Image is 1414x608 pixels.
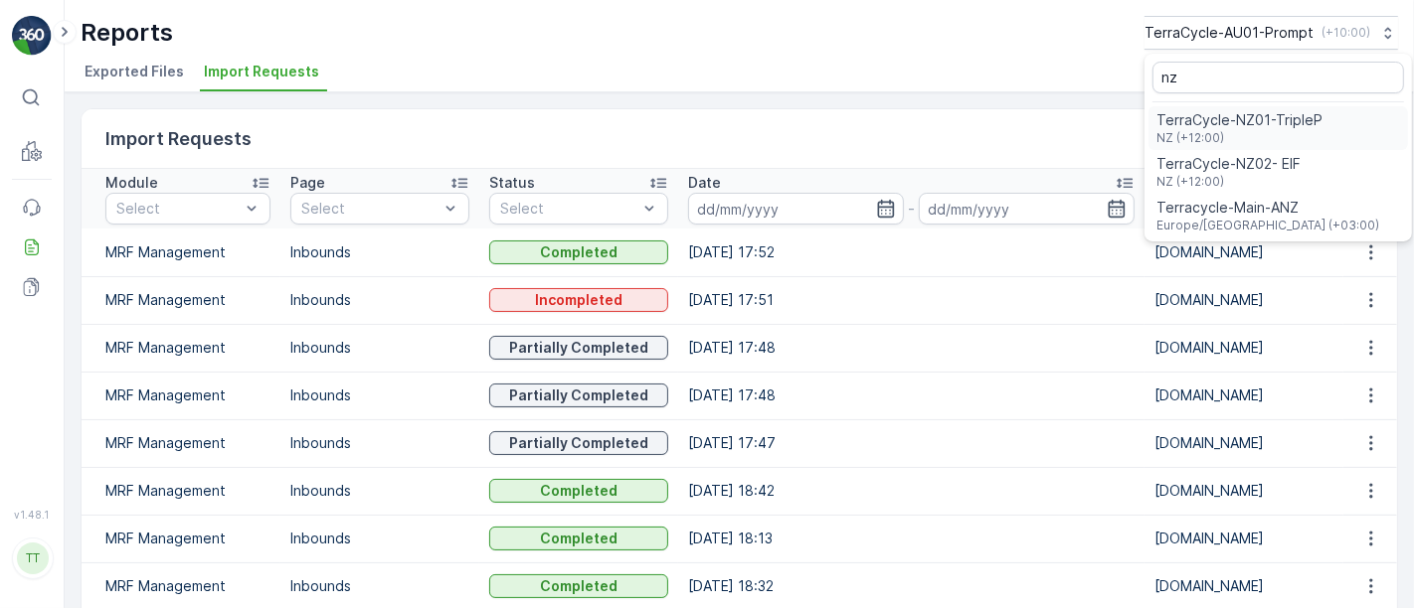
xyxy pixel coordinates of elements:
p: TerraCycle-AU01-Prompt [1145,23,1314,43]
img: logo [12,16,52,56]
input: Search... [1152,62,1404,93]
td: [DOMAIN_NAME] [1145,419,1343,467]
span: NZ (+12:00) [1156,174,1301,190]
input: dd/mm/yyyy [688,193,904,225]
p: Partially Completed [509,338,648,358]
span: Exported Files [85,62,184,81]
button: Incompleted [489,288,668,312]
button: TT [12,525,52,592]
span: NZ (+12:00) [1156,130,1323,146]
span: Import Requests [204,62,319,81]
p: Completed [540,481,618,501]
td: [DATE] 17:48 [678,372,1145,419]
td: [DATE] 17:48 [678,324,1145,372]
td: [DATE] 18:13 [678,515,1145,562]
td: MRF Management [82,228,280,276]
p: Select [301,199,439,219]
span: TerraCycle-NZ02- EIF [1156,154,1301,174]
td: MRF Management [82,467,280,515]
p: Page [290,173,325,193]
p: Incompleted [535,290,622,310]
td: [DATE] 17:52 [678,228,1145,276]
p: Import Requests [105,125,252,153]
div: TT [17,542,49,574]
td: Inbounds [280,228,479,276]
p: Completed [540,529,618,548]
p: Status [489,173,535,193]
td: [DOMAIN_NAME] [1145,324,1343,372]
td: [DOMAIN_NAME] [1145,372,1343,419]
td: [DATE] 17:47 [678,419,1145,467]
span: TerraCycle-NZ01-TripleP [1156,110,1323,130]
td: [DATE] 18:42 [678,467,1145,515]
p: Select [500,199,637,219]
td: MRF Management [82,372,280,419]
button: Completed [489,527,668,550]
td: Inbounds [280,467,479,515]
button: Completed [489,574,668,598]
td: [DOMAIN_NAME] [1145,228,1343,276]
td: [DOMAIN_NAME] [1145,276,1343,324]
p: Partially Completed [509,433,648,453]
td: [DOMAIN_NAME] [1145,515,1343,562]
span: v 1.48.1 [12,509,52,521]
input: dd/mm/yyyy [919,193,1135,225]
p: Date [688,173,721,193]
span: Europe/[GEOGRAPHIC_DATA] (+03:00) [1156,218,1379,233]
p: Reports [81,17,173,49]
p: Partially Completed [509,385,648,405]
p: Module [105,173,158,193]
button: TerraCycle-AU01-Prompt(+10:00) [1145,16,1398,50]
td: MRF Management [82,324,280,372]
td: Inbounds [280,515,479,562]
button: Partially Completed [489,383,668,407]
button: Partially Completed [489,431,668,455]
button: Completed [489,479,668,503]
p: Completed [540,242,618,262]
td: MRF Management [82,419,280,467]
button: Partially Completed [489,336,668,360]
td: Inbounds [280,276,479,324]
td: [DOMAIN_NAME] [1145,467,1343,515]
p: ( +10:00 ) [1322,25,1370,41]
td: MRF Management [82,515,280,562]
td: Inbounds [280,419,479,467]
p: Select [116,199,240,219]
ul: Menu [1145,54,1412,241]
p: Completed [540,576,618,596]
td: Inbounds [280,324,479,372]
td: MRF Management [82,276,280,324]
button: Completed [489,240,668,264]
td: [DATE] 17:51 [678,276,1145,324]
td: Inbounds [280,372,479,419]
p: - [908,197,915,221]
span: Terracycle-Main-ANZ [1156,198,1379,218]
